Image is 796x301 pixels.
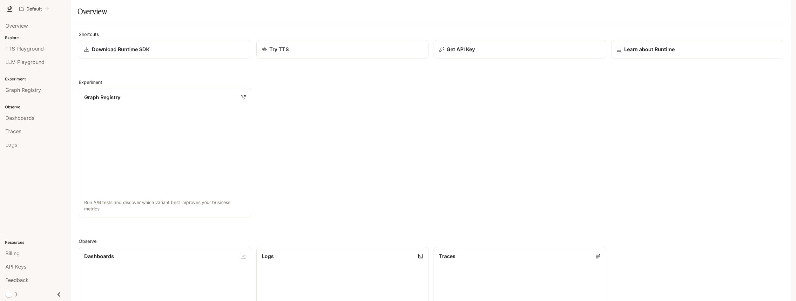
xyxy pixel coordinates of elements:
[84,93,120,101] p: Graph Registry
[92,45,150,53] p: Download Runtime SDK
[256,40,429,58] a: Try TTS
[262,252,274,260] p: Logs
[269,45,289,53] p: Try TTS
[611,40,784,58] a: Learn about Runtime
[84,252,114,260] p: Dashboards
[434,40,606,58] button: Get API Key
[79,40,251,58] a: Download Runtime SDK
[624,45,675,53] p: Learn about Runtime
[447,45,475,53] p: Get API Key
[79,31,783,38] h2: Shortcuts
[439,252,455,260] p: Traces
[17,3,52,15] button: All workspaces
[79,88,251,217] a: Graph RegistryRun A/B tests and discover which variant best improves your business metrics
[79,79,783,86] h2: Experiment
[78,5,107,18] h1: Overview
[26,6,42,12] p: Default
[79,238,783,244] h2: Observe
[84,199,246,212] p: Run A/B tests and discover which variant best improves your business metrics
